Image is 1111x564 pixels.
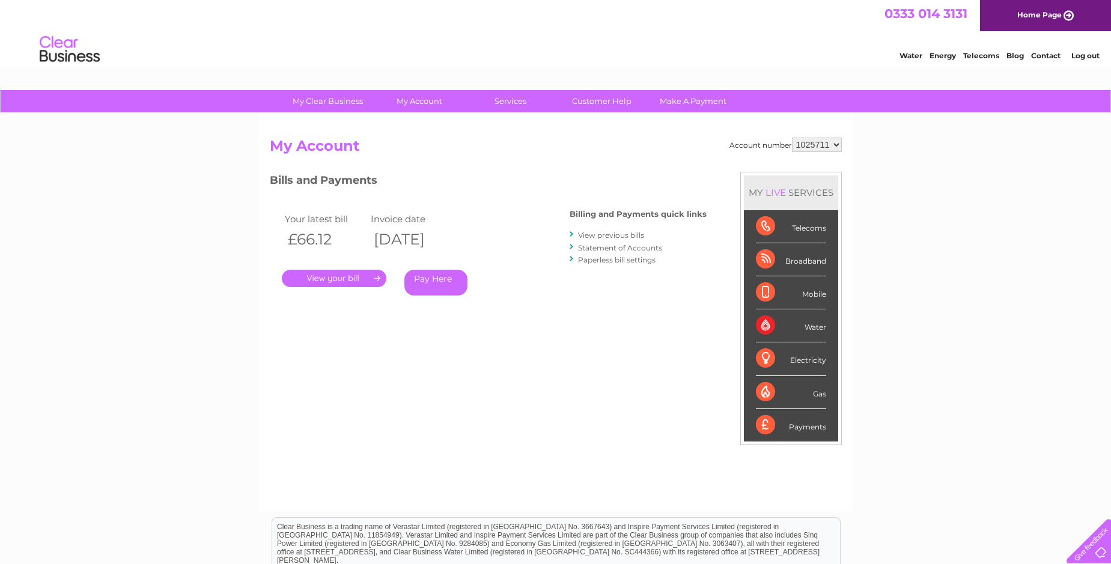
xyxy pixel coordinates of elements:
[370,90,469,112] a: My Account
[1031,51,1061,60] a: Contact
[729,138,842,152] div: Account number
[270,138,842,160] h2: My Account
[552,90,651,112] a: Customer Help
[282,211,368,227] td: Your latest bill
[884,6,967,21] a: 0333 014 3131
[930,51,956,60] a: Energy
[578,243,662,252] a: Statement of Accounts
[756,276,826,309] div: Mobile
[578,255,656,264] a: Paperless bill settings
[368,211,454,227] td: Invoice date
[368,227,454,252] th: [DATE]
[461,90,560,112] a: Services
[570,210,707,219] h4: Billing and Payments quick links
[756,243,826,276] div: Broadband
[744,175,838,210] div: MY SERVICES
[963,51,999,60] a: Telecoms
[756,342,826,375] div: Electricity
[756,309,826,342] div: Water
[763,187,788,198] div: LIVE
[756,376,826,409] div: Gas
[644,90,743,112] a: Make A Payment
[1071,51,1100,60] a: Log out
[756,409,826,441] div: Payments
[578,231,644,240] a: View previous bills
[404,270,467,296] a: Pay Here
[1006,51,1024,60] a: Blog
[278,90,377,112] a: My Clear Business
[270,172,707,193] h3: Bills and Payments
[282,270,386,287] a: .
[39,31,100,68] img: logo.png
[272,7,840,58] div: Clear Business is a trading name of Verastar Limited (registered in [GEOGRAPHIC_DATA] No. 3667643...
[899,51,922,60] a: Water
[756,210,826,243] div: Telecoms
[282,227,368,252] th: £66.12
